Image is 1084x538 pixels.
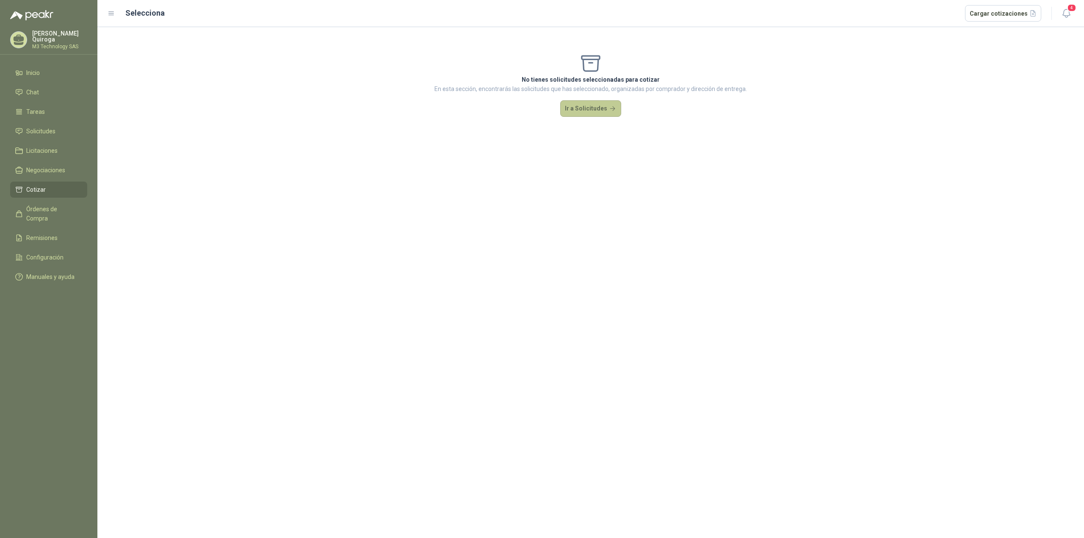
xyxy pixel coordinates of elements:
a: Tareas [10,104,87,120]
span: Licitaciones [26,146,58,155]
p: En esta sección, encontrarás las solicitudes que has seleccionado, organizadas por comprador y di... [434,84,747,94]
a: Órdenes de Compra [10,201,87,226]
h2: Selecciona [125,7,165,19]
span: Cotizar [26,185,46,194]
span: Remisiones [26,233,58,243]
span: Chat [26,88,39,97]
button: Cargar cotizaciones [965,5,1042,22]
span: Manuales y ayuda [26,272,75,281]
span: Inicio [26,68,40,77]
span: Órdenes de Compra [26,204,79,223]
a: Negociaciones [10,162,87,178]
p: [PERSON_NAME] Quiroga [32,30,87,42]
span: 4 [1067,4,1076,12]
a: Configuración [10,249,87,265]
span: Tareas [26,107,45,116]
img: Logo peakr [10,10,53,20]
a: Manuales y ayuda [10,269,87,285]
a: Chat [10,84,87,100]
a: Cotizar [10,182,87,198]
span: Configuración [26,253,64,262]
button: Ir a Solicitudes [560,100,621,117]
a: Remisiones [10,230,87,246]
a: Licitaciones [10,143,87,159]
a: Solicitudes [10,123,87,139]
a: Inicio [10,65,87,81]
p: M3 Technology SAS [32,44,87,49]
span: Negociaciones [26,166,65,175]
p: No tienes solicitudes seleccionadas para cotizar [434,75,747,84]
button: 4 [1059,6,1074,21]
span: Solicitudes [26,127,55,136]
